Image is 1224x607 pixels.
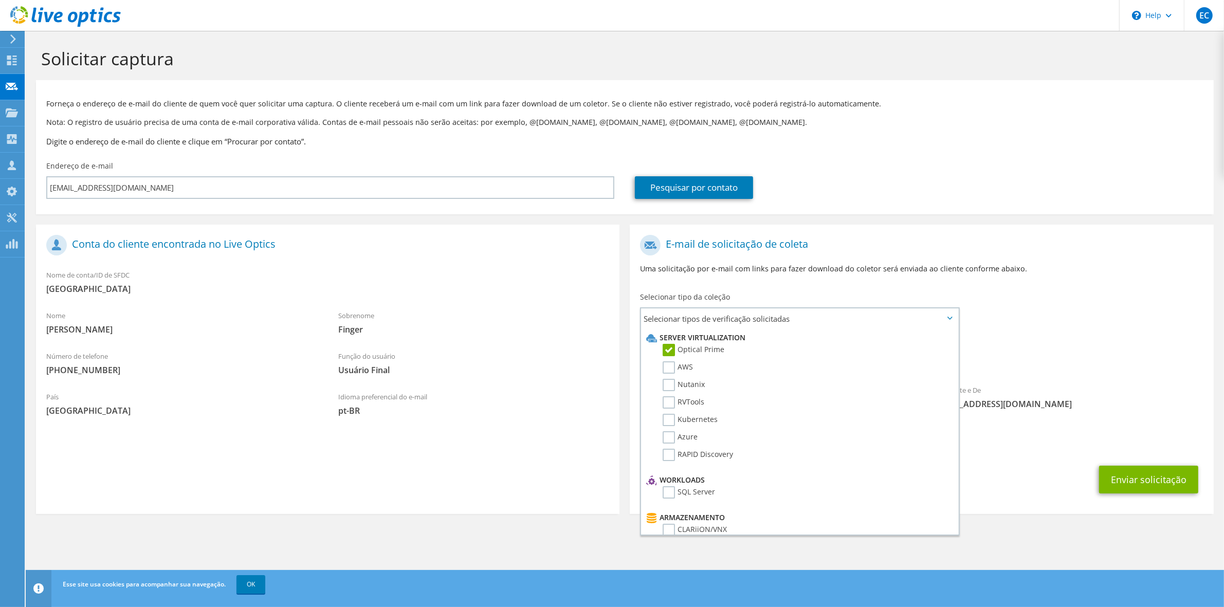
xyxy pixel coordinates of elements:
a: OK [236,575,265,594]
p: Uma solicitação por e-mail com links para fazer download do coletor será enviada ao cliente confo... [640,263,1203,274]
label: Optical Prime [663,344,724,356]
div: Remetente e De [922,379,1214,415]
span: [PERSON_NAME] [46,324,318,335]
label: Azure [663,431,698,444]
div: Coleções solicitadas [630,333,1213,374]
button: Enviar solicitação [1099,466,1198,493]
label: Endereço de e-mail [46,161,113,171]
span: [GEOGRAPHIC_DATA] [46,283,609,295]
div: Função do usuário [328,345,620,381]
span: Selecionar tipos de verificação solicitadas [641,308,958,329]
div: CC e Responder para [630,420,1213,455]
li: Workloads [644,474,953,486]
div: Idioma preferencial do e-mail [328,386,620,421]
span: Esse site usa cookies para acompanhar sua navegação. [63,580,226,588]
span: Usuário Final [338,364,610,376]
label: SQL Server [663,486,715,499]
label: RVTools [663,396,704,409]
span: pt-BR [338,405,610,416]
div: Para [630,379,922,415]
svg: \n [1132,11,1141,20]
h1: Conta do cliente encontrada no Live Optics [46,235,604,255]
span: EC [1196,7,1213,24]
span: [GEOGRAPHIC_DATA] [46,405,318,416]
span: Finger [338,324,610,335]
p: Forneça o endereço de e-mail do cliente de quem você quer solicitar uma captura. O cliente recebe... [46,98,1203,109]
li: Armazenamento [644,511,953,524]
h1: E-mail de solicitação de coleta [640,235,1198,255]
span: [PHONE_NUMBER] [46,364,318,376]
a: Pesquisar por contato [635,176,753,199]
h1: Solicitar captura [41,48,1203,69]
label: CLARiiON/VNX [663,524,727,536]
div: Número de telefone [36,345,328,381]
div: Nome [36,305,328,340]
h3: Digite o endereço de e-mail do cliente e clique em “Procurar por contato”. [46,136,1203,147]
div: País [36,386,328,421]
label: AWS [663,361,693,374]
li: Server Virtualization [644,332,953,344]
div: Nome de conta/ID de SFDC [36,264,619,300]
div: Sobrenome [328,305,620,340]
span: [EMAIL_ADDRESS][DOMAIN_NAME] [932,398,1203,410]
p: Nota: O registro de usuário precisa de uma conta de e-mail corporativa válida. Contas de e-mail p... [46,117,1203,128]
label: Nutanix [663,379,705,391]
label: Kubernetes [663,414,718,426]
label: Selecionar tipo da coleção [640,292,730,302]
label: RAPID Discovery [663,449,733,461]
